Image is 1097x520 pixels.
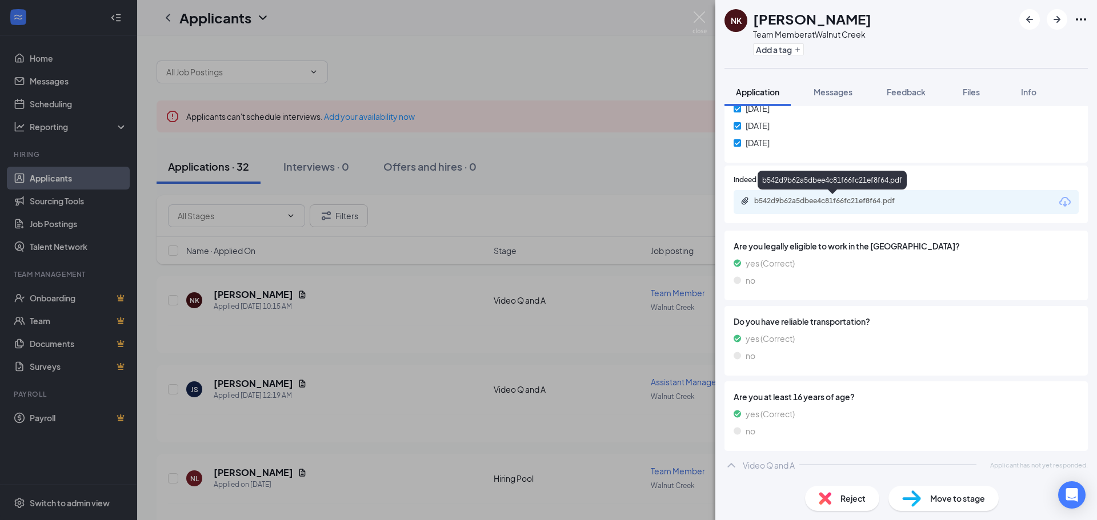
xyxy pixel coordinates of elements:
[746,274,755,287] span: no
[1023,13,1036,26] svg: ArrowLeftNew
[740,196,750,205] svg: Paperclip
[740,196,926,207] a: Paperclipb542d9b62a5dbee4c81f66fc21ef8f64.pdf
[746,425,755,437] span: no
[746,332,795,345] span: yes (Correct)
[814,87,852,97] span: Messages
[753,9,871,29] h1: [PERSON_NAME]
[753,43,804,55] button: PlusAdd a tag
[963,87,980,97] span: Files
[1021,87,1036,97] span: Info
[734,390,1079,403] span: Are you at least 16 years of age?
[990,460,1088,470] span: Applicant has not yet responded.
[734,315,1079,328] span: Do you have reliable transportation?
[794,46,801,53] svg: Plus
[1050,13,1064,26] svg: ArrowRight
[746,102,770,115] span: [DATE]
[746,257,795,269] span: yes (Correct)
[746,119,770,132] span: [DATE]
[724,458,738,472] svg: ChevronUp
[1074,13,1088,26] svg: Ellipses
[746,349,755,362] span: no
[743,459,795,471] div: Video Q and A
[758,171,907,190] div: b542d9b62a5dbee4c81f66fc21ef8f64.pdf
[1058,195,1072,209] svg: Download
[736,87,779,97] span: Application
[930,492,985,505] span: Move to stage
[731,15,742,26] div: NK
[1047,9,1067,30] button: ArrowRight
[887,87,926,97] span: Feedback
[1019,9,1040,30] button: ArrowLeftNew
[1058,481,1086,509] div: Open Intercom Messenger
[734,240,1079,252] span: Are you legally eligible to work in the [GEOGRAPHIC_DATA]?
[746,136,770,149] span: [DATE]
[746,408,795,420] span: yes (Correct)
[754,196,914,205] div: b542d9b62a5dbee4c81f66fc21ef8f64.pdf
[734,175,784,186] span: Indeed Resume
[753,29,871,40] div: Team Member at Walnut Creek
[840,492,866,505] span: Reject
